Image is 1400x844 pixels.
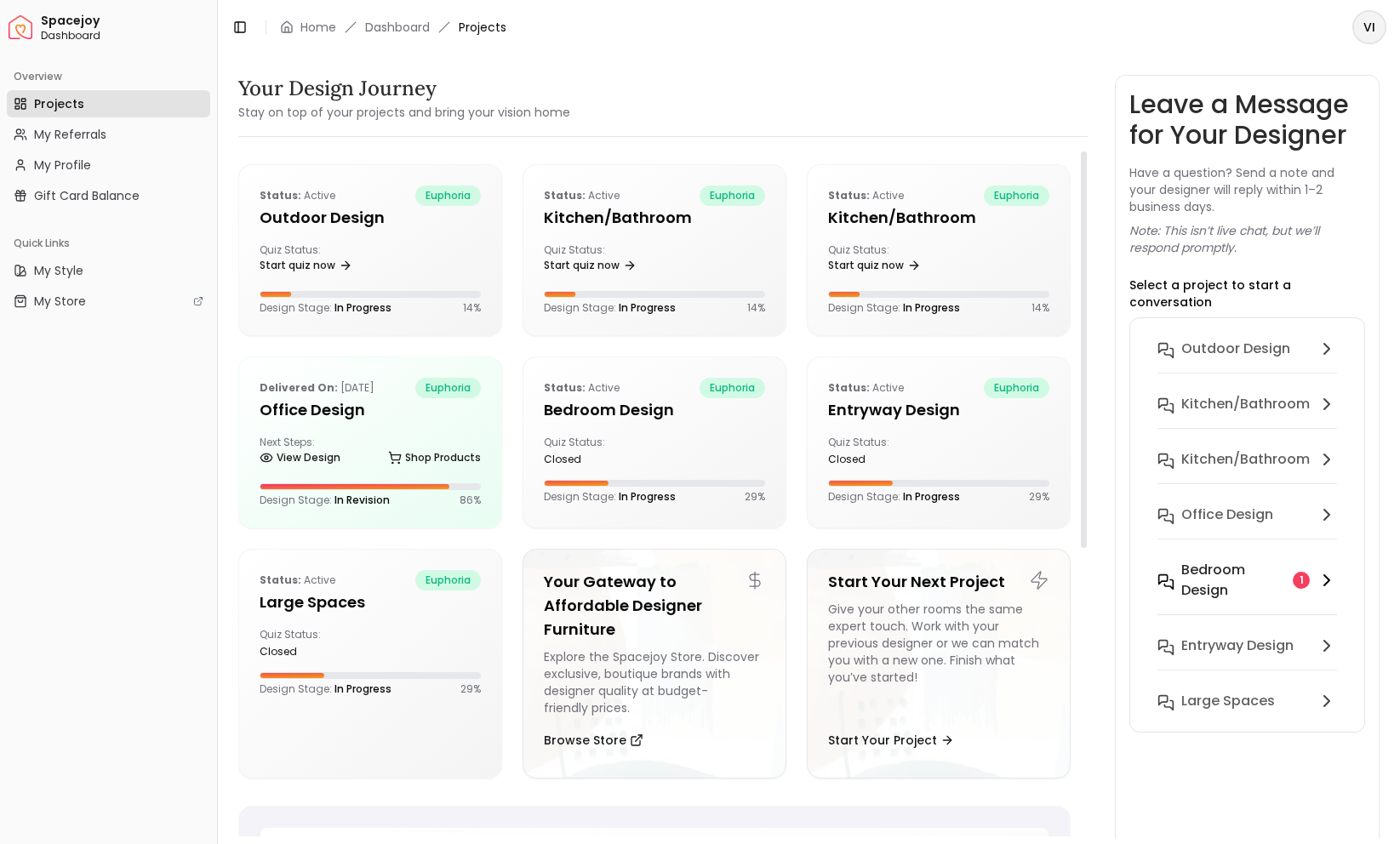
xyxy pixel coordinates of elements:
[460,493,481,507] p: 86 %
[1144,553,1351,629] button: Bedroom design1
[260,682,391,696] p: Design Stage:
[460,682,481,696] p: 29 %
[828,723,954,757] button: Start Your Project
[984,185,1049,206] span: euphoria
[280,19,506,36] nav: breadcrumb
[1181,394,1310,414] h6: Kitchen/Bathroom
[700,185,765,206] span: euphoria
[260,628,363,659] div: Quiz Status:
[1181,505,1273,525] h6: Office design
[238,75,570,102] h3: Your Design Journey
[365,19,430,36] a: Dashboard
[828,436,932,466] div: Quiz Status:
[260,380,338,395] b: Delivered on:
[828,601,1049,716] div: Give your other rooms the same expert touch. Work with your previous designer or we can match you...
[260,590,481,614] h5: Large Spaces
[544,380,586,395] b: Status:
[260,436,481,470] div: Next Steps:
[41,29,210,43] span: Dashboard
[34,157,91,174] span: My Profile
[260,254,352,277] a: Start quiz now
[260,185,335,206] p: active
[1181,339,1290,359] h6: Outdoor design
[828,185,904,206] p: active
[1144,684,1351,718] button: Large Spaces
[9,15,32,39] img: Spacejoy Logo
[828,301,960,315] p: Design Stage:
[1144,387,1351,442] button: Kitchen/Bathroom
[828,378,904,398] p: active
[415,378,481,398] span: euphoria
[260,398,481,422] h5: Office design
[1352,10,1386,44] button: VI
[260,206,481,230] h5: Outdoor design
[1144,629,1351,684] button: entryway design
[544,254,637,277] a: Start quiz now
[9,15,32,39] a: Spacejoy
[260,573,301,587] b: Status:
[544,301,676,315] p: Design Stage:
[619,300,676,315] span: In Progress
[41,14,210,29] span: Spacejoy
[7,230,210,257] div: Quick Links
[544,378,620,398] p: active
[34,187,140,204] span: Gift Card Balance
[828,188,870,202] b: Status:
[1181,636,1294,656] h6: entryway design
[260,243,363,277] div: Quiz Status:
[34,95,84,112] span: Projects
[7,288,210,315] a: My Store
[238,104,570,121] small: Stay on top of your projects and bring your vision home
[7,257,210,284] a: My Style
[334,493,390,507] span: In Revision
[544,243,648,277] div: Quiz Status:
[459,19,506,36] span: Projects
[747,301,765,315] p: 14 %
[415,185,481,206] span: euphoria
[1029,490,1049,504] p: 29 %
[544,453,648,466] div: closed
[828,570,1049,594] h5: Start Your Next Project
[1144,332,1351,387] button: Outdoor design
[544,436,648,466] div: Quiz Status:
[1129,89,1365,151] h3: Leave a Message for Your Designer
[619,489,676,504] span: In Progress
[1144,442,1351,498] button: Kitchen/Bathroom
[828,206,1049,230] h5: Kitchen/Bathroom
[1129,222,1365,256] p: Note: This isn’t live chat, but we’ll respond promptly.
[1181,691,1275,711] h6: Large Spaces
[544,398,765,422] h5: Bedroom design
[260,301,391,315] p: Design Stage:
[1354,12,1385,43] span: VI
[984,378,1049,398] span: euphoria
[828,453,932,466] div: closed
[1031,301,1049,315] p: 14 %
[544,206,765,230] h5: Kitchen/Bathroom
[1129,277,1365,311] p: Select a project to start a conversation
[260,645,363,659] div: closed
[7,90,210,117] a: Projects
[1129,164,1365,215] p: Have a question? Send a note and your designer will reply within 1–2 business days.
[260,570,335,590] p: active
[388,446,481,470] a: Shop Products
[544,188,586,202] b: Status:
[334,300,391,315] span: In Progress
[34,126,106,143] span: My Referrals
[260,188,301,202] b: Status:
[7,182,210,209] a: Gift Card Balance
[334,681,391,696] span: In Progress
[828,243,932,277] div: Quiz Status:
[1181,449,1310,470] h6: Kitchen/Bathroom
[7,121,210,148] a: My Referrals
[544,648,765,716] div: Explore the Spacejoy Store. Discover exclusive, boutique brands with designer quality at budget-f...
[7,63,210,90] div: Overview
[544,723,643,757] button: Browse Store
[544,570,765,642] h5: Your Gateway to Affordable Designer Furniture
[828,398,1049,422] h5: entryway design
[7,151,210,179] a: My Profile
[260,493,390,507] p: Design Stage:
[745,490,765,504] p: 29 %
[523,549,786,778] a: Your Gateway to Affordable Designer FurnitureExplore the Spacejoy Store. Discover exclusive, bout...
[260,446,340,470] a: View Design
[1181,560,1286,601] h6: Bedroom design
